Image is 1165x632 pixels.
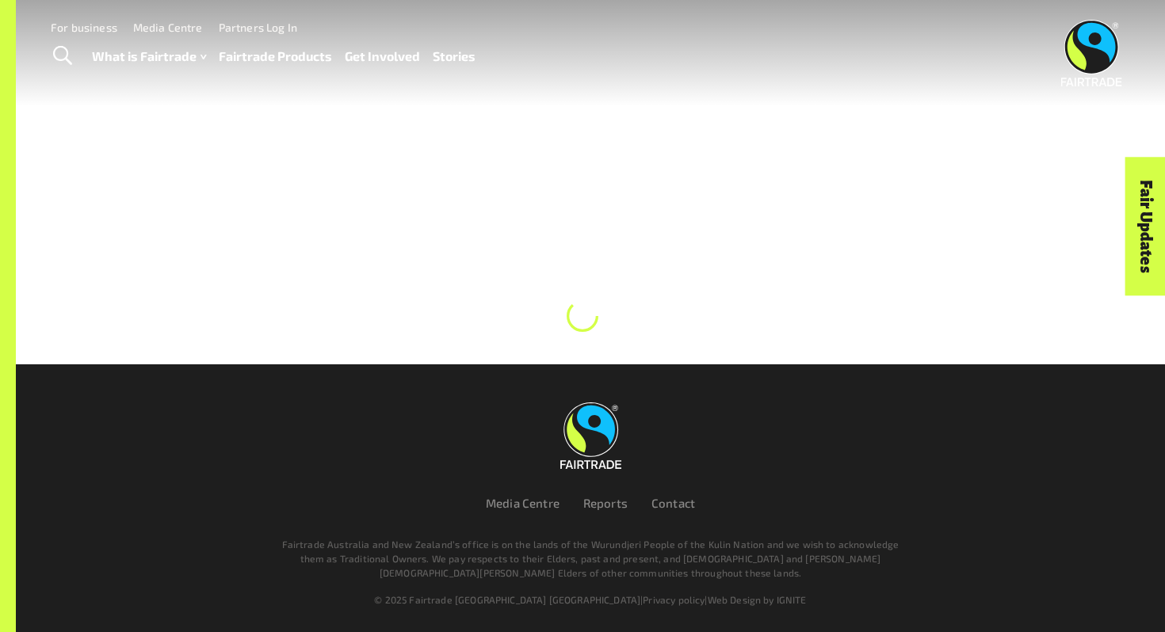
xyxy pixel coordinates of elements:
p: Fairtrade Australia and New Zealand’s office is on the lands of the Wurundjeri People of the Kuli... [275,537,906,580]
img: Fairtrade Australia New Zealand logo [560,402,621,469]
a: What is Fairtrade [92,45,206,68]
a: Privacy policy [643,594,705,605]
a: Media Centre [133,21,203,34]
a: Fairtrade Products [219,45,332,68]
a: Partners Log In [219,21,297,34]
span: © 2025 Fairtrade [GEOGRAPHIC_DATA] [GEOGRAPHIC_DATA] [374,594,640,605]
a: Reports [583,496,628,510]
a: Contact [651,496,695,510]
a: Media Centre [486,496,560,510]
div: | | [113,592,1068,607]
a: Stories [433,45,476,68]
img: Fairtrade Australia New Zealand logo [1061,20,1122,86]
a: For business [51,21,117,34]
a: Toggle Search [43,36,82,76]
a: Web Design by IGNITE [708,594,807,605]
a: Get Involved [345,45,420,68]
